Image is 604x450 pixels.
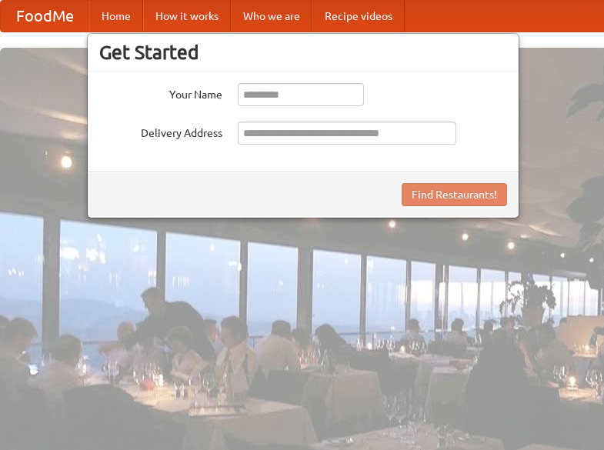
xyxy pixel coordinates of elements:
[402,183,507,206] button: Find Restaurants!
[89,1,143,32] a: Home
[312,1,405,32] a: Recipe videos
[99,122,222,141] label: Delivery Address
[1,1,89,32] a: FoodMe
[99,41,507,64] h3: Get Started
[143,1,231,32] a: How it works
[99,83,222,102] label: Your Name
[231,1,312,32] a: Who we are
